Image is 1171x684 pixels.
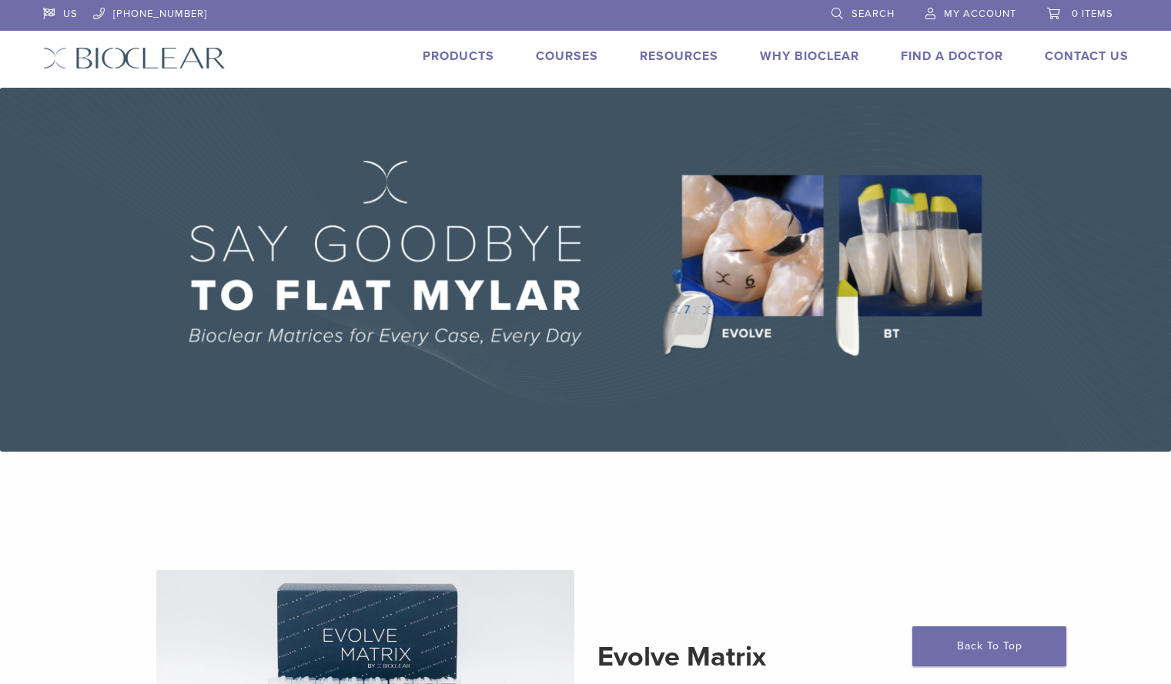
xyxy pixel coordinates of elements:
[1045,48,1129,64] a: Contact Us
[912,626,1066,666] a: Back To Top
[901,48,1003,64] a: Find A Doctor
[1072,8,1113,20] span: 0 items
[640,48,718,64] a: Resources
[423,48,494,64] a: Products
[944,8,1016,20] span: My Account
[597,639,1015,676] h2: Evolve Matrix
[760,48,859,64] a: Why Bioclear
[536,48,598,64] a: Courses
[43,47,226,69] img: Bioclear
[851,8,895,20] span: Search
